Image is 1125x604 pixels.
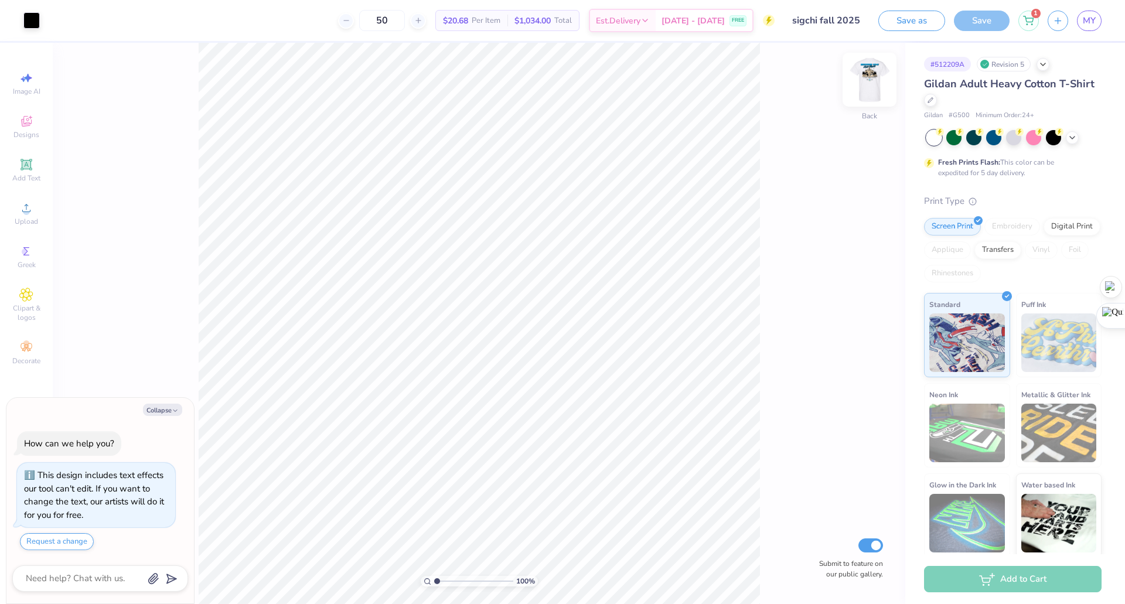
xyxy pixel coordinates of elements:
div: # 512209A [924,57,971,71]
span: Upload [15,217,38,226]
img: Back [846,56,893,103]
div: Transfers [974,241,1021,259]
span: $1,034.00 [514,15,551,27]
span: Decorate [12,356,40,366]
span: [DATE] - [DATE] [662,15,725,27]
div: Vinyl [1025,241,1058,259]
div: Print Type [924,194,1102,208]
img: Water based Ink [1021,494,1097,552]
button: Collapse [143,404,182,416]
div: Rhinestones [924,265,981,282]
div: Digital Print [1044,218,1100,236]
span: Puff Ink [1021,298,1046,310]
img: Standard [929,313,1005,372]
input: – – [359,10,405,31]
strong: Fresh Prints Flash: [938,158,1000,167]
span: FREE [732,16,744,25]
span: Image AI [13,87,40,96]
input: Untitled Design [783,9,870,32]
span: # G500 [949,111,970,121]
span: 100 % [516,576,535,586]
div: This color can be expedited for 5 day delivery. [938,157,1082,178]
span: Gildan [924,111,943,121]
img: Glow in the Dark Ink [929,494,1005,552]
span: Metallic & Glitter Ink [1021,388,1090,401]
span: Per Item [472,15,500,27]
div: Embroidery [984,218,1040,236]
div: Foil [1061,241,1089,259]
span: Neon Ink [929,388,958,401]
span: Designs [13,130,39,139]
div: How can we help you? [24,438,114,449]
button: Save as [878,11,945,31]
img: Metallic & Glitter Ink [1021,404,1097,462]
img: Puff Ink [1021,313,1097,372]
span: Water based Ink [1021,479,1075,491]
span: Minimum Order: 24 + [976,111,1034,121]
a: MY [1077,11,1102,31]
div: Back [862,111,877,121]
div: Revision 5 [977,57,1031,71]
span: Gildan Adult Heavy Cotton T-Shirt [924,77,1095,91]
span: $20.68 [443,15,468,27]
img: Neon Ink [929,404,1005,462]
span: 1 [1031,9,1041,18]
button: Request a change [20,533,94,550]
span: MY [1083,14,1096,28]
label: Submit to feature on our public gallery. [813,558,883,579]
span: Add Text [12,173,40,183]
span: Greek [18,260,36,269]
span: Glow in the Dark Ink [929,479,996,491]
div: This design includes text effects our tool can't edit. If you want to change the text, our artist... [24,469,164,521]
div: Screen Print [924,218,981,236]
span: Total [554,15,572,27]
span: Est. Delivery [596,15,640,27]
span: Standard [929,298,960,310]
div: Applique [924,241,971,259]
span: Clipart & logos [6,303,47,322]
